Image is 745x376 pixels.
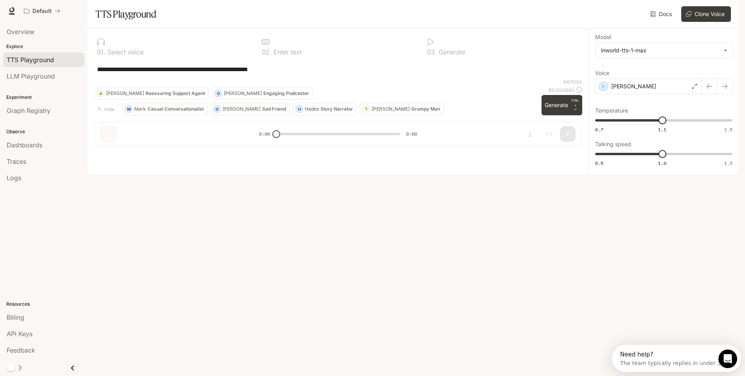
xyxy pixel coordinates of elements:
[293,103,356,115] button: HHadesStory Narrator
[571,98,579,112] p: ⏎
[437,49,465,55] p: Generate
[549,87,574,93] p: $ 0.000640
[611,82,656,90] p: [PERSON_NAME]
[212,87,313,100] button: D[PERSON_NAME]Engaging Podcaster
[125,103,132,115] div: M
[32,8,52,14] p: Default
[571,98,579,107] p: CTRL +
[272,49,302,55] p: Enter text
[595,70,609,76] p: Voice
[411,107,440,111] p: Grumpy Man
[148,107,204,111] p: Casual Conversationalist
[20,3,64,19] button: All workspaces
[595,160,603,167] span: 0.5
[215,87,222,100] div: D
[134,107,146,111] p: Mark
[122,103,207,115] button: MMarkCasual Conversationalist
[595,108,628,113] p: Temperature
[372,107,410,111] p: [PERSON_NAME]
[8,7,112,13] div: Need help?
[106,91,144,96] p: [PERSON_NAME]
[427,49,437,55] p: 0 3 .
[563,79,582,85] p: 64 / 1000
[724,126,732,133] span: 1.5
[718,349,737,368] iframe: Intercom live chat
[658,160,666,167] span: 1.0
[595,126,603,133] span: 0.7
[97,49,106,55] p: 0 1 .
[224,91,262,96] p: [PERSON_NAME]
[94,103,119,115] button: Hide
[106,49,144,55] p: Select voice
[214,103,221,115] div: O
[8,13,112,21] div: The team typically replies in under 3h
[262,107,286,111] p: Sad Friend
[658,126,666,133] span: 1.1
[649,6,675,22] a: Docs
[94,87,209,100] button: A[PERSON_NAME]Reassuring Support Agent
[95,6,156,22] h1: TTS Playground
[146,91,205,96] p: Reassuring Support Agent
[601,47,720,54] div: inworld-tts-1-max
[595,141,631,147] p: Talking speed
[681,6,731,22] button: Clone Voice
[305,107,319,111] p: Hades
[3,3,135,25] div: Open Intercom Messenger
[320,107,353,111] p: Story Narrator
[363,103,370,115] div: T
[542,95,582,115] button: GenerateCTRL +⏎
[97,87,104,100] div: A
[612,345,741,372] iframe: Intercom live chat discovery launcher
[262,49,272,55] p: 0 2 .
[360,103,444,115] button: T[PERSON_NAME]Grumpy Man
[296,103,303,115] div: H
[595,34,611,40] p: Model
[596,43,732,58] div: inworld-tts-1-max
[211,103,290,115] button: O[PERSON_NAME]Sad Friend
[223,107,261,111] p: [PERSON_NAME]
[724,160,732,167] span: 1.5
[263,91,309,96] p: Engaging Podcaster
